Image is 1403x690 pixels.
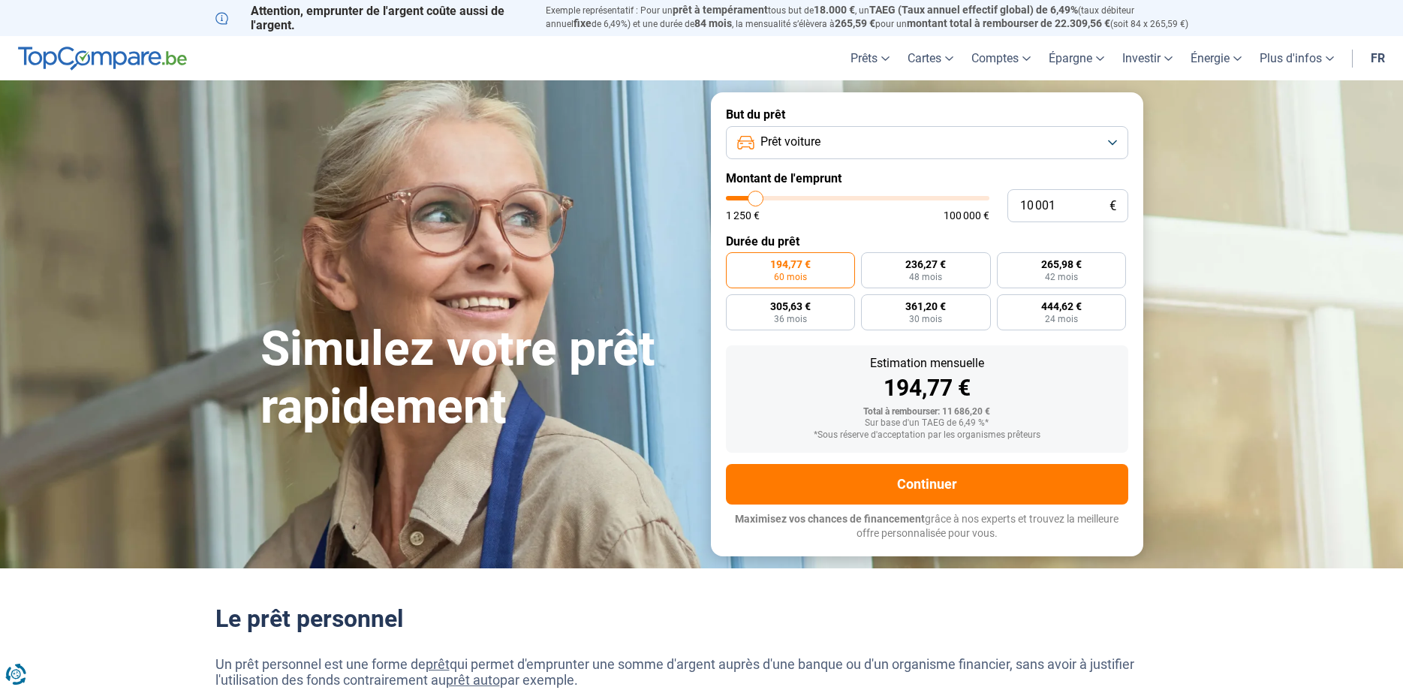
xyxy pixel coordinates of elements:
span: 42 mois [1045,273,1078,282]
a: Plus d'infos [1251,36,1343,80]
span: 100 000 € [944,210,989,221]
button: Continuer [726,464,1128,505]
a: Comptes [962,36,1040,80]
span: TAEG (Taux annuel effectif global) de 6,49% [869,4,1078,16]
a: Énergie [1182,36,1251,80]
div: *Sous réserve d'acceptation par les organismes prêteurs [738,430,1116,441]
label: Montant de l'emprunt [726,171,1128,185]
span: 444,62 € [1041,301,1082,312]
div: Total à rembourser: 11 686,20 € [738,407,1116,417]
label: Durée du prêt [726,234,1128,249]
span: prêt à tempérament [673,4,768,16]
span: fixe [574,17,592,29]
a: fr [1362,36,1394,80]
p: Attention, emprunter de l'argent coûte aussi de l'argent. [215,4,528,32]
span: 60 mois [774,273,807,282]
p: grâce à nos experts et trouvez la meilleure offre personnalisée pour vous. [726,512,1128,541]
a: Cartes [899,36,962,80]
span: 84 mois [694,17,732,29]
span: 236,27 € [905,259,946,270]
span: 36 mois [774,315,807,324]
img: TopCompare [18,47,187,71]
span: 18.000 € [814,4,855,16]
p: Un prêt personnel est une forme de qui permet d'emprunter une somme d'argent auprès d'une banque ... [215,656,1188,688]
span: 1 250 € [726,210,760,221]
h2: Le prêt personnel [215,604,1188,633]
span: 48 mois [909,273,942,282]
span: montant total à rembourser de 22.309,56 € [907,17,1110,29]
span: 265,59 € [835,17,875,29]
a: Prêts [841,36,899,80]
a: prêt [426,656,450,672]
a: Épargne [1040,36,1113,80]
span: Prêt voiture [760,134,820,150]
div: Estimation mensuelle [738,357,1116,369]
span: 265,98 € [1041,259,1082,270]
span: 305,63 € [770,301,811,312]
span: 194,77 € [770,259,811,270]
div: 194,77 € [738,377,1116,399]
a: Investir [1113,36,1182,80]
label: But du prêt [726,107,1128,122]
p: Exemple représentatif : Pour un tous but de , un (taux débiteur annuel de 6,49%) et une durée de ... [546,4,1188,31]
a: prêt auto [446,672,500,688]
span: Maximisez vos chances de financement [735,513,925,525]
span: 30 mois [909,315,942,324]
div: Sur base d'un TAEG de 6,49 %* [738,418,1116,429]
h1: Simulez votre prêt rapidement [260,321,693,436]
button: Prêt voiture [726,126,1128,159]
span: 24 mois [1045,315,1078,324]
span: € [1109,200,1116,212]
span: 361,20 € [905,301,946,312]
